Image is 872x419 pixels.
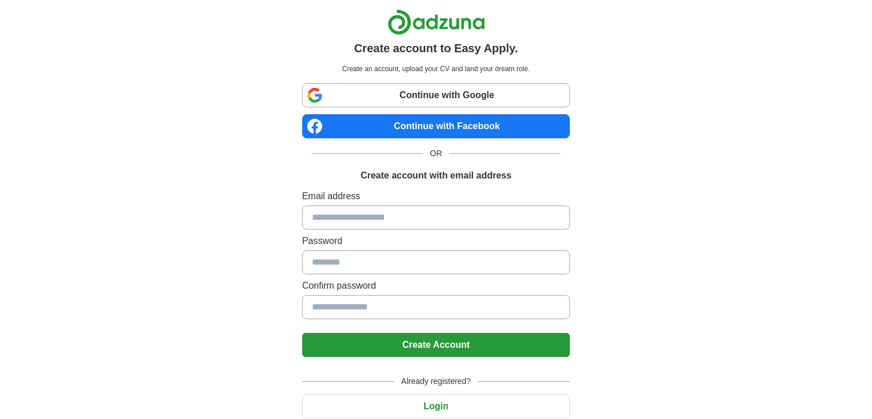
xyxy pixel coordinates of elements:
span: OR [423,148,449,160]
a: Continue with Facebook [302,114,570,138]
button: Create Account [302,333,570,357]
a: Login [302,401,570,411]
h1: Create account with email address [361,169,511,183]
button: Login [302,394,570,418]
a: Continue with Google [302,83,570,107]
label: Password [302,234,570,248]
p: Create an account, upload your CV and land your dream role. [304,64,568,74]
span: Already registered? [394,375,478,387]
label: Email address [302,189,570,203]
h1: Create account to Easy Apply. [354,40,518,57]
img: Adzuna logo [388,9,485,35]
label: Confirm password [302,279,570,293]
